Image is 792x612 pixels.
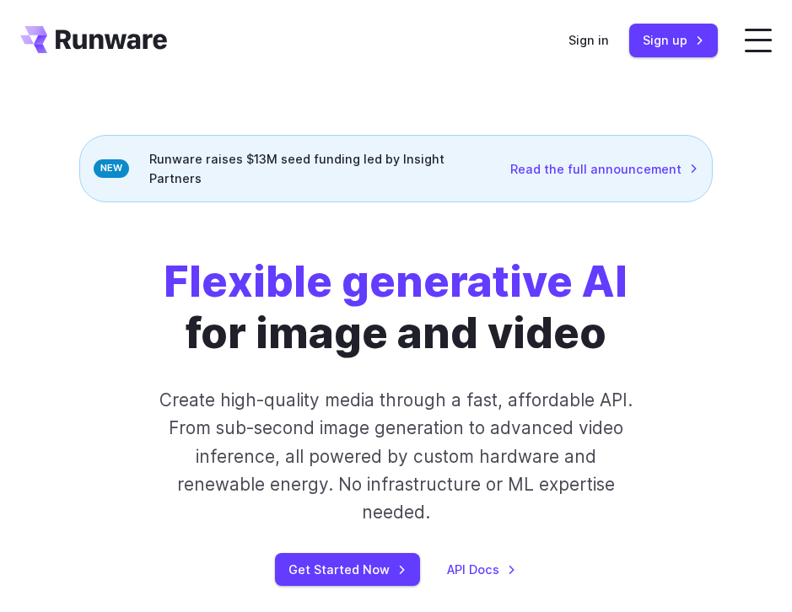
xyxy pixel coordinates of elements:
[447,560,516,579] a: API Docs
[629,24,718,56] a: Sign up
[155,386,636,526] p: Create high-quality media through a fast, affordable API. From sub-second image generation to adv...
[164,255,628,307] strong: Flexible generative AI
[510,159,698,179] a: Read the full announcement
[275,553,420,586] a: Get Started Now
[79,135,713,202] div: Runware raises $13M seed funding led by Insight Partners
[20,26,167,53] a: Go to /
[164,256,628,359] h1: for image and video
[568,30,609,50] a: Sign in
